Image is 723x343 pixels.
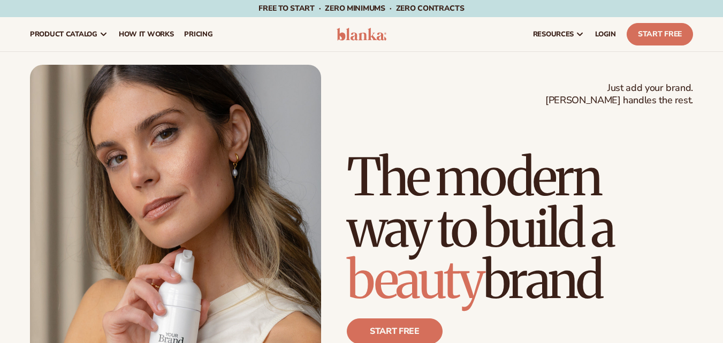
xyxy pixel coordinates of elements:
[347,248,483,312] span: beauty
[627,23,693,45] a: Start Free
[25,17,113,51] a: product catalog
[595,30,616,39] span: LOGIN
[528,17,590,51] a: resources
[113,17,179,51] a: How It Works
[545,82,693,107] span: Just add your brand. [PERSON_NAME] handles the rest.
[337,28,387,41] img: logo
[30,30,97,39] span: product catalog
[184,30,212,39] span: pricing
[179,17,218,51] a: pricing
[258,3,464,13] span: Free to start · ZERO minimums · ZERO contracts
[533,30,574,39] span: resources
[347,151,693,306] h1: The modern way to build a brand
[590,17,621,51] a: LOGIN
[119,30,174,39] span: How It Works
